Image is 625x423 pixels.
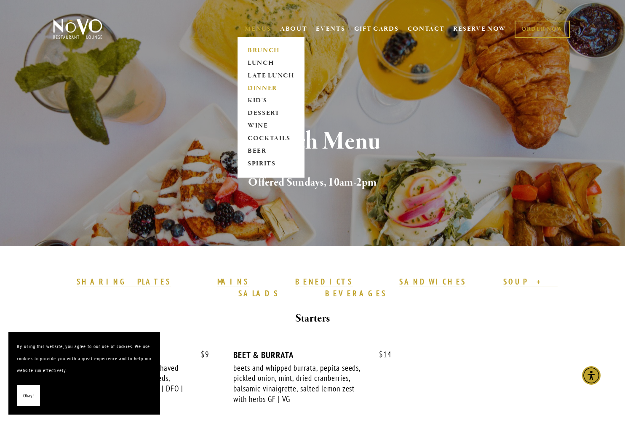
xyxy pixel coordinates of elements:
[399,277,467,287] a: SANDWICHES
[67,174,558,192] h2: Offered Sundays, 10am-2pm
[245,82,297,95] a: DINNER
[51,19,104,40] img: Novo Restaurant &amp; Lounge
[295,311,330,326] strong: Starters
[17,341,152,377] p: By using this website, you agree to our use of cookies. We use cookies to provide you with a grea...
[245,44,297,57] a: BRUNCH
[515,21,570,38] a: ORDER NOW
[217,277,249,287] a: MAINS
[245,145,297,158] a: BEER
[233,363,367,404] div: beets and whipped burrata, pepita seeds, pickled onion, mint, dried cranberries, balsamic vinaigr...
[67,128,558,155] h1: Brunch Menu
[408,21,445,37] a: CONTACT
[245,57,297,69] a: LUNCH
[245,107,297,120] a: DESSERT
[17,385,40,407] button: Okay!
[245,69,297,82] a: LATE LUNCH
[245,120,297,133] a: WINE
[77,277,171,287] a: SHARING PLATES
[245,133,297,145] a: COCKTAILS
[233,350,391,360] div: BEET & BURRATA
[8,332,160,415] section: Cookie banner
[23,390,34,402] span: Okay!
[316,25,345,33] a: EVENTS
[245,158,297,170] a: SPIRITS
[201,349,205,359] span: $
[238,277,557,299] a: SOUP + SALADS
[354,21,399,37] a: GIFT CARDS
[295,277,353,287] a: BENEDICTS
[245,25,271,33] a: MENUS
[245,95,297,107] a: KID'S
[325,288,387,299] a: BEVERAGES
[379,349,383,359] span: $
[192,350,209,359] span: 9
[280,25,307,33] a: ABOUT
[453,21,506,37] a: RESERVE NOW
[582,366,601,385] div: Accessibility Menu
[371,350,392,359] span: 14
[325,288,387,298] strong: BEVERAGES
